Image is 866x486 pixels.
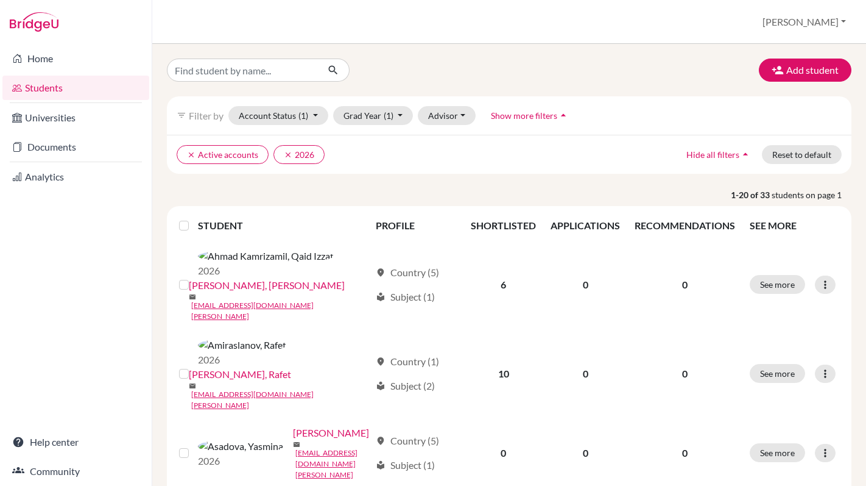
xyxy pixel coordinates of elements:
[635,366,735,381] p: 0
[463,329,543,418] td: 10
[635,446,735,460] p: 0
[295,448,370,481] a: [EMAIL_ADDRESS][DOMAIN_NAME][PERSON_NAME]
[543,329,627,418] td: 0
[376,434,439,448] div: Country (5)
[2,135,149,159] a: Documents
[376,354,439,369] div: Country (1)
[463,211,543,240] th: SHORTLISTED
[750,443,805,462] button: See more
[491,110,557,121] span: Show more filters
[198,263,334,278] p: 2026
[376,265,439,280] div: Country (5)
[198,211,368,240] th: STUDENT
[376,458,435,473] div: Subject (1)
[463,240,543,329] td: 6
[731,188,772,201] strong: 1-20 of 33
[384,110,393,121] span: (1)
[686,149,739,160] span: Hide all filters
[228,106,328,125] button: Account Status(1)
[189,367,291,382] a: [PERSON_NAME], Rafet
[750,364,805,383] button: See more
[750,275,805,294] button: See more
[198,352,286,367] p: 2026
[635,277,735,292] p: 0
[177,110,186,120] i: filter_list
[376,381,385,391] span: local_library
[2,165,149,189] a: Analytics
[293,441,300,448] span: mail
[627,211,742,240] th: RECOMMENDATIONS
[376,268,385,277] span: location_on
[676,145,762,164] button: Hide all filtersarrow_drop_up
[284,151,292,159] i: clear
[759,59,851,82] button: Add student
[167,59,318,82] input: Find student by name...
[189,293,196,301] span: mail
[2,459,149,484] a: Community
[187,151,195,159] i: clear
[557,109,569,121] i: arrow_drop_up
[333,106,414,125] button: Grad Year(1)
[198,338,286,352] img: Amiraslanov, Rafet
[189,278,345,293] a: [PERSON_NAME], [PERSON_NAME]
[189,110,224,121] span: Filter by
[376,436,385,446] span: location_on
[191,389,370,411] a: [EMAIL_ADDRESS][DOMAIN_NAME][PERSON_NAME]
[189,382,196,390] span: mail
[2,105,149,130] a: Universities
[757,10,851,34] button: [PERSON_NAME]
[739,148,752,160] i: arrow_drop_up
[742,211,847,240] th: SEE MORE
[376,357,385,366] span: location_on
[177,145,269,164] button: clearActive accounts
[2,76,149,100] a: Students
[191,300,370,322] a: [EMAIL_ADDRESS][DOMAIN_NAME][PERSON_NAME]
[273,145,325,164] button: clear2026
[772,188,851,201] span: students on page 1
[376,292,385,302] span: local_library
[198,439,283,454] img: Asadova, Yasmina
[198,454,283,468] p: 2026
[418,106,476,125] button: Advisor
[376,460,385,470] span: local_library
[543,240,627,329] td: 0
[762,145,842,164] button: Reset to default
[368,211,463,240] th: PROFILE
[2,430,149,454] a: Help center
[481,106,580,125] button: Show more filtersarrow_drop_up
[376,379,435,393] div: Subject (2)
[293,426,369,440] a: [PERSON_NAME]
[2,46,149,71] a: Home
[298,110,308,121] span: (1)
[376,290,435,304] div: Subject (1)
[198,249,334,263] img: Ahmad Kamrizamil, Qaid Izzat
[10,12,58,32] img: Bridge-U
[543,211,627,240] th: APPLICATIONS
